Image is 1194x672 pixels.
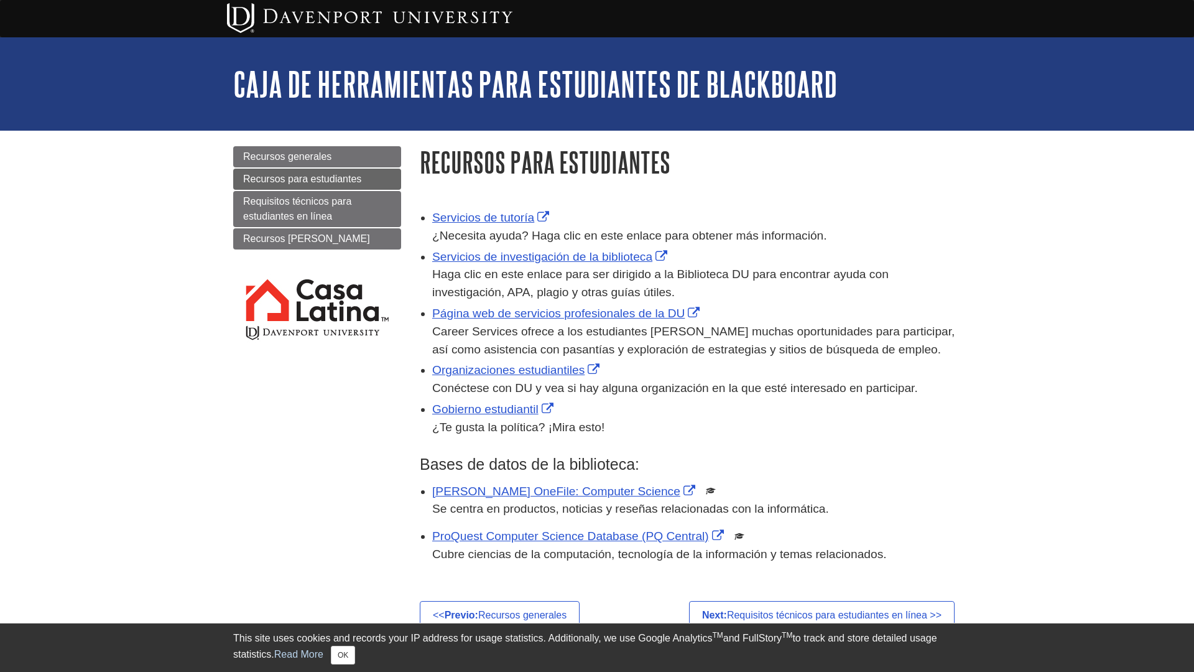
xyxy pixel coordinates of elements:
[445,610,478,620] strong: Previo:
[227,3,512,33] img: Davenport University
[243,151,331,162] span: Recursos generales
[432,380,961,398] div: Conéctese con DU y vea si hay alguna organización en la que esté interesado en participar.
[702,610,727,620] strong: Next:
[274,649,323,660] a: Read More
[689,601,955,630] a: Next:Requisitos técnicos para estudiantes en línea >>
[432,211,552,224] a: Link opens in new window
[432,363,603,376] a: Link opens in new window
[233,146,401,167] a: Recursos generales
[432,266,961,302] div: Haga clic en este enlace para ser dirigido a la Biblioteca DU para encontrar ayuda con investigac...
[432,323,961,359] div: Career Services ofrece a los estudiantes [PERSON_NAME] muchas oportunidades para participar, así ...
[734,531,744,541] img: Scholarly or Peer Reviewed
[233,65,837,103] a: Caja de herramientas para estudiantes de Blackboard
[243,196,351,222] span: Requisitos técnicos para estudiantes en línea
[432,485,698,498] a: Link opens in new window
[243,174,361,184] span: Recursos para estudiantes
[432,419,961,437] div: ¿Te gusta la política? ¡Mira esto!
[243,233,370,244] span: Recursos [PERSON_NAME]
[712,631,723,640] sup: TM
[432,530,727,543] a: Link opens in new window
[420,146,961,178] h1: Recursos para estudiantes
[233,146,401,363] div: Guide Page Menu
[233,191,401,227] a: Requisitos técnicos para estudiantes en línea
[420,455,961,474] h3: Bases de datos de la biblioteca:
[233,631,961,665] div: This site uses cookies and records your IP address for usage statistics. Additionally, we use Goo...
[432,250,670,263] a: Link opens in new window
[233,228,401,250] a: Recursos [PERSON_NAME]
[432,403,557,416] a: Link opens in new window
[706,486,716,496] img: Scholarly or Peer Reviewed
[432,307,703,320] a: Link opens in new window
[331,646,355,665] button: Close
[420,601,580,630] a: <<Previo:Recursos generales
[782,631,792,640] sup: TM
[432,546,961,564] p: Cubre ciencias de la computación, tecnología de la información y temas relacionados.
[432,227,961,245] div: ¿Necesita ayuda? Haga clic en este enlace para obtener más información.
[432,500,961,518] p: Se centra en productos, noticias y reseñas relacionadas con la informática.
[233,169,401,190] a: Recursos para estudiantes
